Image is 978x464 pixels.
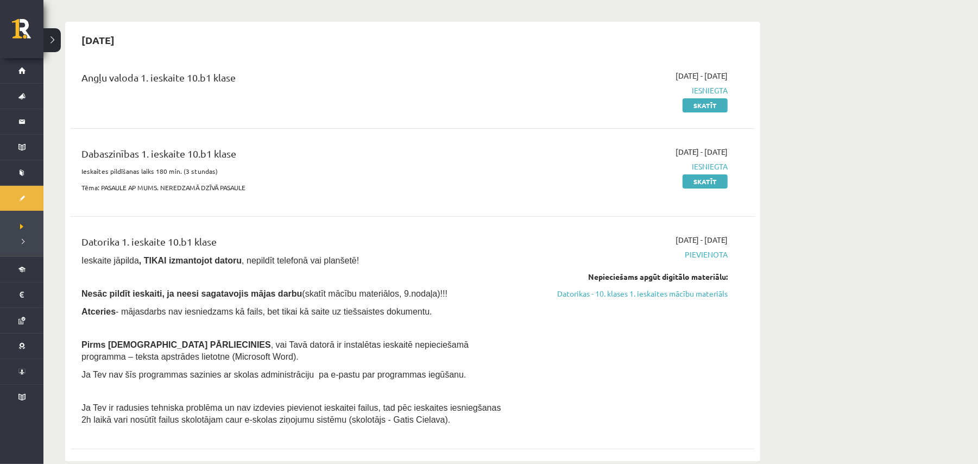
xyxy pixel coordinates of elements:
div: Angļu valoda 1. ieskaite 10.b1 klase [81,70,507,90]
span: Pievienota [523,249,728,260]
h2: [DATE] [71,27,125,53]
span: Iesniegta [523,161,728,172]
p: Ieskaites pildīšanas laiks 180 min. (3 stundas) [81,166,507,176]
a: Skatīt [683,174,728,189]
span: Ieskaite jāpilda , nepildīt telefonā vai planšetē! [81,256,359,265]
span: [DATE] - [DATE] [676,234,728,246]
div: Datorika 1. ieskaite 10.b1 klase [81,234,507,254]
span: [DATE] - [DATE] [676,70,728,81]
div: Dabaszinības 1. ieskaite 10.b1 klase [81,146,507,166]
span: Iesniegta [523,85,728,96]
span: Pirms [DEMOGRAPHIC_DATA] PĀRLIECINIES [81,340,271,349]
span: (skatīt mācību materiālos, 9.nodaļa)!!! [302,289,447,298]
span: [DATE] - [DATE] [676,146,728,158]
span: - mājasdarbs nav iesniedzams kā fails, bet tikai kā saite uz tiešsaistes dokumentu. [81,307,432,316]
div: Nepieciešams apgūt digitālo materiālu: [523,271,728,283]
a: Skatīt [683,98,728,112]
b: Atceries [81,307,116,316]
p: Tēma: PASAULE AP MUMS. NEREDZAMĀ DZĪVĀ PASAULE [81,183,507,192]
b: , TIKAI izmantojot datoru [139,256,242,265]
span: Nesāc pildīt ieskaiti, ja neesi sagatavojis mājas darbu [81,289,302,298]
a: Rīgas 1. Tālmācības vidusskola [12,19,43,46]
span: Ja Tev nav šīs programmas sazinies ar skolas administrāciju pa e-pastu par programmas iegūšanu. [81,370,466,379]
span: , vai Tavā datorā ir instalētas ieskaitē nepieciešamā programma – teksta apstrādes lietotne (Micr... [81,340,469,361]
span: Ja Tev ir radusies tehniska problēma un nav izdevies pievienot ieskaitei failus, tad pēc ieskaite... [81,403,501,424]
a: Datorikas - 10. klases 1. ieskaites mācību materiāls [523,288,728,299]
